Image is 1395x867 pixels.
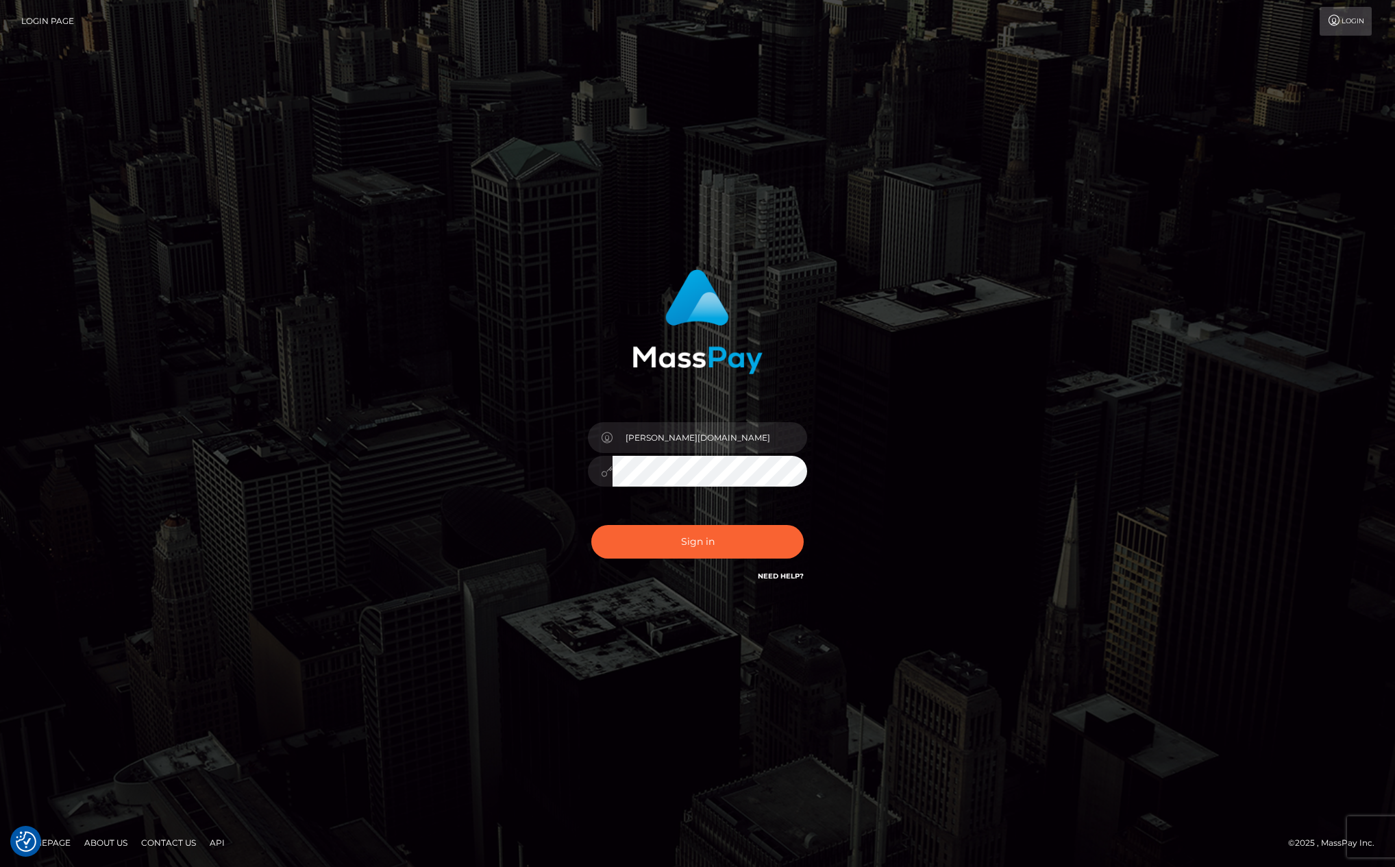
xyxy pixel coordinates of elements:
img: MassPay Login [632,269,763,374]
button: Sign in [591,525,804,559]
a: Contact Us [136,832,201,853]
a: API [204,832,230,853]
button: Consent Preferences [16,831,36,852]
a: Homepage [15,832,76,853]
a: About Us [79,832,133,853]
img: Revisit consent button [16,831,36,852]
a: Login [1320,7,1372,36]
div: © 2025 , MassPay Inc. [1288,835,1385,851]
a: Login Page [21,7,74,36]
a: Need Help? [758,572,804,581]
input: Username... [613,422,807,453]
